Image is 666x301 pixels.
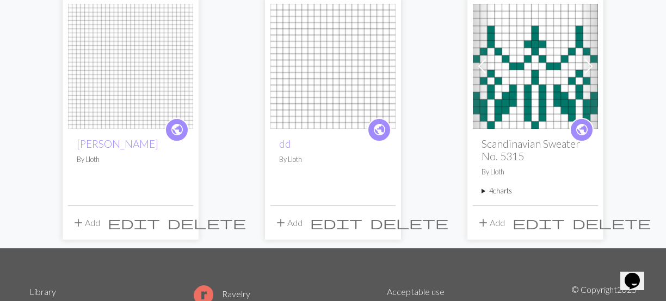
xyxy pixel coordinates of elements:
[270,212,306,233] button: Add
[306,212,366,233] button: Edit
[194,289,250,299] a: Ravelry
[473,4,598,129] img: Chart A - C- Scandinavian Sweater No. 5315
[509,212,569,233] button: Edit
[473,60,598,70] a: Chart A - C- Scandinavian Sweater No. 5315
[68,60,193,70] a: Cèsar
[482,137,589,162] h2: Scandinavian Sweater No. 5315
[279,154,387,165] p: By Lloth
[310,216,362,229] i: Edit
[373,121,386,138] span: public
[367,118,391,142] a: public
[373,119,386,141] i: public
[168,215,246,230] span: delete
[513,215,565,230] span: edit
[104,212,164,233] button: Edit
[270,4,396,129] img: dd
[620,258,655,290] iframe: chat widget
[77,154,184,165] p: By Lloth
[387,286,445,297] a: Acceptable use
[370,215,448,230] span: delete
[575,121,589,138] span: public
[108,215,160,230] span: edit
[575,119,589,141] i: public
[108,216,160,229] i: Edit
[310,215,362,230] span: edit
[477,215,490,230] span: add
[482,167,589,177] p: By Lloth
[513,216,565,229] i: Edit
[274,215,287,230] span: add
[366,212,452,233] button: Delete
[165,118,189,142] a: public
[270,60,396,70] a: dd
[482,186,589,196] summary: 4charts
[29,286,56,297] a: Library
[164,212,250,233] button: Delete
[279,137,291,150] a: dd
[170,121,184,138] span: public
[72,215,85,230] span: add
[572,215,651,230] span: delete
[170,119,184,141] i: public
[68,4,193,129] img: Cèsar
[473,212,509,233] button: Add
[569,212,655,233] button: Delete
[77,137,158,150] a: [PERSON_NAME]
[570,118,594,142] a: public
[68,212,104,233] button: Add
